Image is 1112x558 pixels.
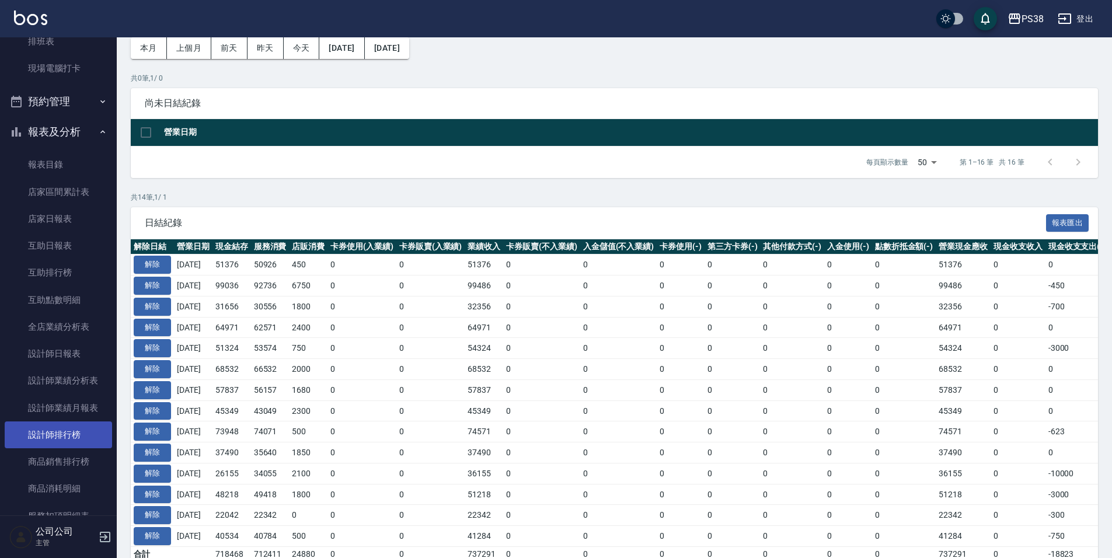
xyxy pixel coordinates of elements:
[824,442,872,463] td: 0
[936,359,991,380] td: 68532
[465,359,503,380] td: 68532
[396,421,465,442] td: 0
[936,400,991,421] td: 45349
[465,400,503,421] td: 45349
[327,359,396,380] td: 0
[212,359,251,380] td: 68532
[760,275,824,297] td: 0
[284,37,320,59] button: 今天
[991,254,1045,275] td: 0
[251,379,290,400] td: 56157
[5,475,112,502] a: 商品消耗明細
[251,526,290,547] td: 40784
[760,338,824,359] td: 0
[872,484,936,505] td: 0
[327,379,396,400] td: 0
[760,296,824,317] td: 0
[1045,317,1110,338] td: 0
[289,526,327,547] td: 500
[327,484,396,505] td: 0
[134,360,171,378] button: 解除
[824,317,872,338] td: 0
[5,448,112,475] a: 商品銷售排行榜
[872,338,936,359] td: 0
[760,379,824,400] td: 0
[396,275,465,297] td: 0
[657,442,705,463] td: 0
[760,505,824,526] td: 0
[174,442,212,463] td: [DATE]
[289,421,327,442] td: 500
[824,505,872,526] td: 0
[657,484,705,505] td: 0
[760,317,824,338] td: 0
[872,379,936,400] td: 0
[327,296,396,317] td: 0
[657,421,705,442] td: 0
[465,338,503,359] td: 54324
[145,97,1084,109] span: 尚未日結紀錄
[327,442,396,463] td: 0
[134,319,171,337] button: 解除
[174,379,212,400] td: [DATE]
[580,254,657,275] td: 0
[131,192,1098,203] p: 共 14 筆, 1 / 1
[174,239,212,254] th: 營業日期
[760,359,824,380] td: 0
[289,400,327,421] td: 2300
[212,379,251,400] td: 57837
[936,296,991,317] td: 32356
[289,239,327,254] th: 店販消費
[465,442,503,463] td: 37490
[705,254,761,275] td: 0
[251,421,290,442] td: 74071
[705,317,761,338] td: 0
[396,505,465,526] td: 0
[824,463,872,484] td: 0
[580,239,657,254] th: 入金儲值(不入業績)
[760,463,824,484] td: 0
[251,484,290,505] td: 49418
[327,338,396,359] td: 0
[960,157,1024,168] p: 第 1–16 筆 共 16 筆
[134,256,171,274] button: 解除
[1045,338,1110,359] td: -3000
[174,505,212,526] td: [DATE]
[251,275,290,297] td: 92736
[36,526,95,538] h5: 公司公司
[1045,239,1110,254] th: 現金收支支出(-)
[289,296,327,317] td: 1800
[251,505,290,526] td: 22342
[503,484,580,505] td: 0
[251,338,290,359] td: 53574
[705,239,761,254] th: 第三方卡券(-)
[580,275,657,297] td: 0
[9,525,33,549] img: Person
[503,505,580,526] td: 0
[289,505,327,526] td: 0
[327,463,396,484] td: 0
[289,442,327,463] td: 1850
[991,379,1045,400] td: 0
[824,254,872,275] td: 0
[824,275,872,297] td: 0
[824,484,872,505] td: 0
[465,254,503,275] td: 51376
[5,503,112,529] a: 服務扣項明細表
[396,463,465,484] td: 0
[5,117,112,147] button: 報表及分析
[327,400,396,421] td: 0
[5,395,112,421] a: 設計師業績月報表
[465,317,503,338] td: 64971
[1053,8,1098,30] button: 登出
[465,379,503,400] td: 57837
[396,338,465,359] td: 0
[1045,379,1110,400] td: 0
[174,359,212,380] td: [DATE]
[866,157,908,168] p: 每頁顯示數量
[1045,296,1110,317] td: -700
[174,526,212,547] td: [DATE]
[396,400,465,421] td: 0
[174,317,212,338] td: [DATE]
[5,179,112,205] a: 店家區間累計表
